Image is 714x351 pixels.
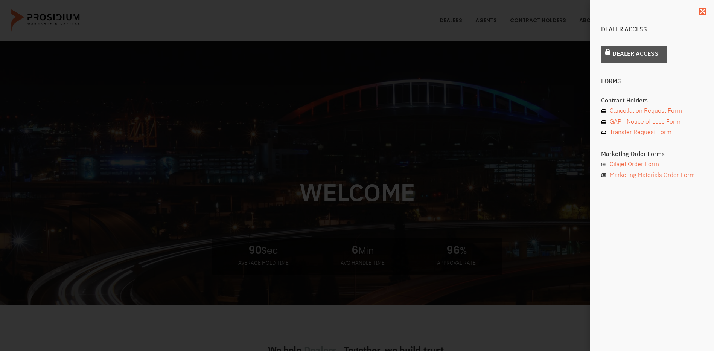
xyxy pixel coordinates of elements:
[601,151,703,157] h4: Marketing Order Forms
[608,105,682,116] span: Cancellation Request Form
[601,170,703,181] a: Marketing Materials Order Form
[601,116,703,127] a: GAP - Notice of Loss Form
[608,170,695,181] span: Marketing Materials Order Form
[608,159,659,170] span: Cilajet Order Form
[699,8,706,15] a: Close
[601,105,703,116] a: Cancellation Request Form
[612,49,658,60] span: Dealer Access
[601,98,703,104] h4: Contract Holders
[601,46,667,63] a: Dealer Access
[608,127,671,138] span: Transfer Request Form
[601,78,703,84] h4: Forms
[601,26,703,32] h4: Dealer Access
[608,116,681,127] span: GAP - Notice of Loss Form
[601,127,703,138] a: Transfer Request Form
[601,159,703,170] a: Cilajet Order Form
